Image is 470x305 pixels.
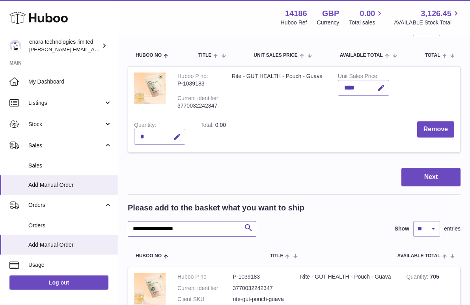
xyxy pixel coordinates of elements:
[394,8,461,26] a: 3,126.45 AVAILABLE Stock Total
[349,19,384,26] span: Total sales
[226,67,332,115] td: Rite - GUT HEALTH - Pouch - Guava
[28,162,112,169] span: Sales
[136,253,162,259] span: Huboo no
[177,102,220,110] div: 3770032242347
[9,275,108,290] a: Log out
[29,38,100,53] div: enara technologies limited
[28,142,104,149] span: Sales
[425,53,440,58] span: Total
[9,40,21,52] img: Dee@enara.co
[421,8,451,19] span: 3,126.45
[28,121,104,128] span: Stock
[177,273,233,281] dt: Huboo P no
[281,19,307,26] div: Huboo Ref
[134,122,156,130] label: Quantity
[28,261,112,269] span: Usage
[177,95,220,103] div: Current identifier
[177,73,208,81] div: Huboo P no
[28,99,104,107] span: Listings
[394,19,461,26] span: AVAILABLE Stock Total
[28,201,104,209] span: Orders
[360,8,375,19] span: 0.00
[444,225,461,232] span: entries
[417,121,454,138] button: Remove
[200,122,215,130] label: Total
[134,273,166,305] img: Rite - GUT HEALTH - Pouch - Guava
[28,78,112,86] span: My Dashboard
[395,225,409,232] label: Show
[349,8,384,26] a: 0.00 Total sales
[28,181,112,189] span: Add Manual Order
[28,241,112,249] span: Add Manual Order
[136,53,162,58] span: Huboo no
[177,285,233,292] dt: Current identifier
[401,168,461,186] button: Next
[397,253,440,259] span: AVAILABLE Total
[317,19,339,26] div: Currency
[340,53,383,58] span: AVAILABLE Total
[233,285,289,292] dd: 3770032242347
[285,8,307,19] strong: 14186
[28,222,112,229] span: Orders
[134,73,166,104] img: Rite - GUT HEALTH - Pouch - Guava
[233,296,289,303] dd: rite-gut-pouch-guava
[177,80,220,87] div: P-1039183
[254,53,297,58] span: Unit Sales Price
[29,46,158,52] span: [PERSON_NAME][EMAIL_ADDRESS][DOMAIN_NAME]
[233,273,289,281] dd: P-1039183
[322,8,339,19] strong: GBP
[198,53,211,58] span: Title
[215,122,226,128] span: 0.00
[338,73,379,81] label: Unit Sales Price
[128,203,304,213] h2: Please add to the basket what you want to ship
[406,273,430,282] strong: Quantity
[177,296,233,303] dt: Client SKU
[270,253,283,259] span: Title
